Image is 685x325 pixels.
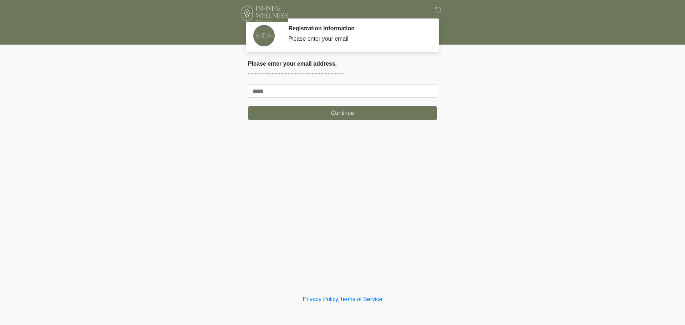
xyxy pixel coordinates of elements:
[288,25,426,32] h2: Registration Information
[248,60,437,67] h2: Please enter your email address.
[288,35,426,43] div: Please enter your email
[248,70,437,78] p: ~~~~~~~~~~~~~~~~~~~~~~~~~~~~~
[253,25,275,46] img: Agent Avatar
[338,296,340,302] a: |
[303,296,339,302] a: Privacy Policy
[248,106,437,120] button: Continue
[241,5,288,22] img: Infinite Wellness Med Spa Logo
[340,296,382,302] a: Terms of Service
